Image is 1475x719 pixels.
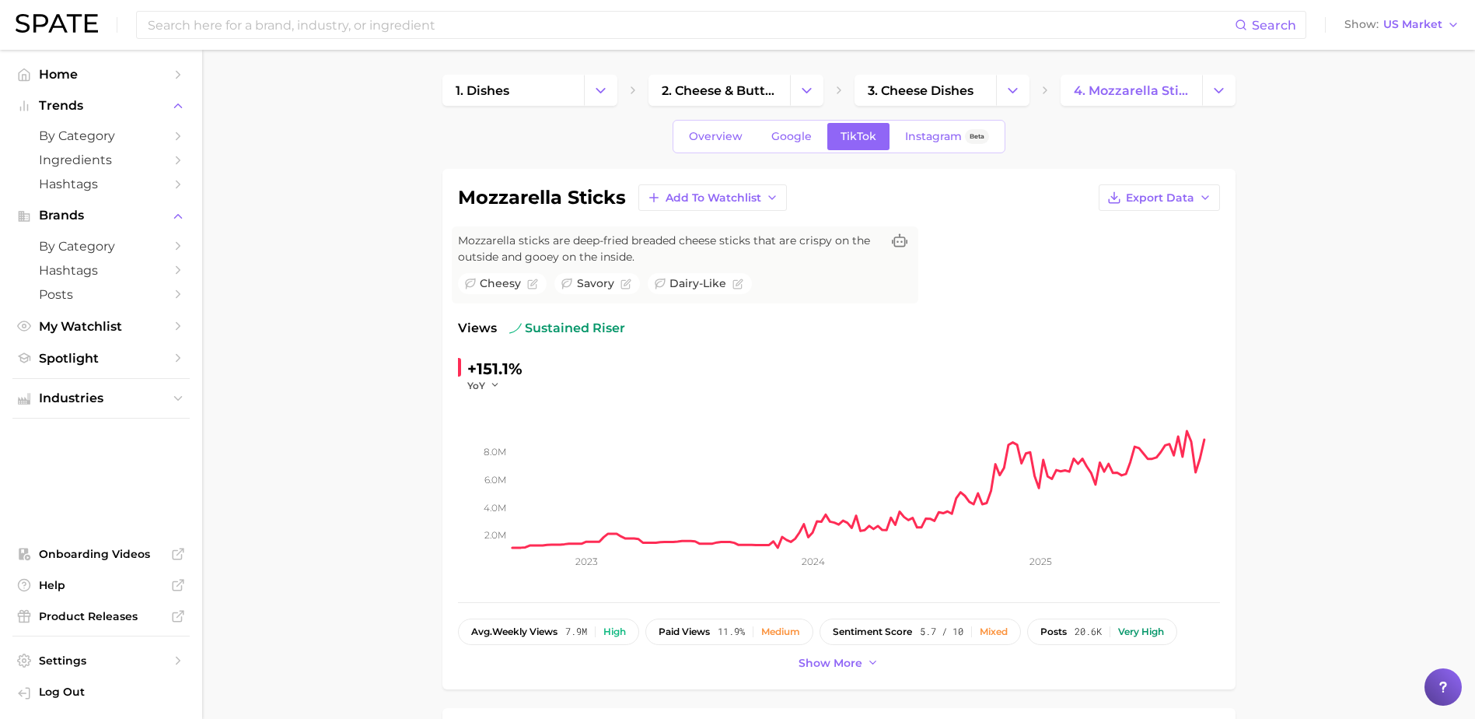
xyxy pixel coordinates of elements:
[771,130,812,143] span: Google
[645,619,813,645] button: paid views11.9%Medium
[659,626,710,637] span: paid views
[458,319,497,338] span: Views
[509,319,625,338] span: sustained riser
[790,75,823,106] button: Change Category
[484,501,506,513] tspan: 4.0m
[12,680,190,707] a: Log out. Currently logged in with e-mail trisha.hanold@schreiberfoods.com.
[905,130,962,143] span: Instagram
[718,626,745,637] span: 11.9%
[12,573,190,597] a: Help
[1061,75,1202,106] a: 4. mozzarella sticks
[39,319,163,334] span: My Watchlist
[39,239,163,254] span: by Category
[868,83,973,98] span: 3. cheese dishes
[970,130,984,143] span: Beta
[39,263,163,278] span: Hashtags
[648,75,790,106] a: 2. cheese & butter dishes
[467,379,485,392] span: YoY
[758,123,825,150] a: Google
[638,184,787,211] button: Add to Watchlist
[12,124,190,148] a: by Category
[146,12,1235,38] input: Search here for a brand, industry, or ingredient
[39,99,163,113] span: Trends
[565,626,587,637] span: 7.9m
[471,626,557,637] span: weekly views
[833,626,912,637] span: sentiment score
[841,130,876,143] span: TikTok
[1383,20,1442,29] span: US Market
[480,275,521,292] span: cheesy
[1029,556,1052,567] tspan: 2025
[39,609,163,623] span: Product Releases
[458,619,639,645] button: avg.weekly views7.9mHigh
[1118,626,1164,637] div: Very high
[484,529,506,541] tspan: 2.0m
[12,258,190,282] a: Hashtags
[467,379,501,392] button: YoY
[12,94,190,117] button: Trends
[12,204,190,227] button: Brands
[39,128,163,143] span: by Category
[39,351,163,366] span: Spotlight
[39,67,163,82] span: Home
[12,148,190,172] a: Ingredients
[12,542,190,566] a: Onboarding Videos
[1340,15,1463,35] button: ShowUS Market
[795,653,883,674] button: Show more
[1075,626,1102,637] span: 20.6k
[620,279,631,289] button: Flag as miscategorized or irrelevant
[1040,626,1067,637] span: posts
[39,287,163,302] span: Posts
[575,556,597,567] tspan: 2023
[732,279,743,289] button: Flag as miscategorized or irrelevant
[1252,18,1296,33] span: Search
[920,626,963,637] span: 5.7 / 10
[39,578,163,592] span: Help
[802,556,825,567] tspan: 2024
[12,314,190,338] a: My Watchlist
[855,75,996,106] a: 3. cheese dishes
[471,626,492,637] abbr: average
[12,649,190,672] a: Settings
[12,346,190,370] a: Spotlight
[827,123,890,150] a: TikTok
[456,83,509,98] span: 1. dishes
[1099,184,1220,211] button: Export Data
[666,191,761,205] span: Add to Watchlist
[12,282,190,307] a: Posts
[669,275,726,292] span: dairy-like
[662,83,777,98] span: 2. cheese & butter dishes
[996,75,1029,106] button: Change Category
[484,474,506,486] tspan: 6.0m
[12,387,190,410] button: Industries
[12,605,190,628] a: Product Releases
[1202,75,1236,106] button: Change Category
[527,279,538,289] button: Flag as miscategorized or irrelevant
[467,356,523,381] div: +151.1%
[676,123,756,150] a: Overview
[1126,191,1194,205] span: Export Data
[12,234,190,258] a: by Category
[12,172,190,196] a: Hashtags
[1344,20,1379,29] span: Show
[799,657,862,670] span: Show more
[39,391,163,405] span: Industries
[603,626,626,637] div: High
[980,626,1008,637] div: Mixed
[39,654,163,668] span: Settings
[584,75,617,106] button: Change Category
[12,62,190,86] a: Home
[458,188,626,207] h1: mozzarella sticks
[39,153,163,167] span: Ingredients
[484,446,506,458] tspan: 8.0m
[39,177,163,191] span: Hashtags
[39,209,163,223] span: Brands
[509,322,522,335] img: sustained riser
[892,123,1002,150] a: InstagramBeta
[1027,619,1177,645] button: posts20.6kVery high
[458,233,881,265] span: Mozzarella sticks are deep-fried breaded cheese sticks that are crispy on the outside and gooey o...
[761,626,800,637] div: Medium
[442,75,584,106] a: 1. dishes
[16,14,98,33] img: SPATE
[577,275,614,292] span: savory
